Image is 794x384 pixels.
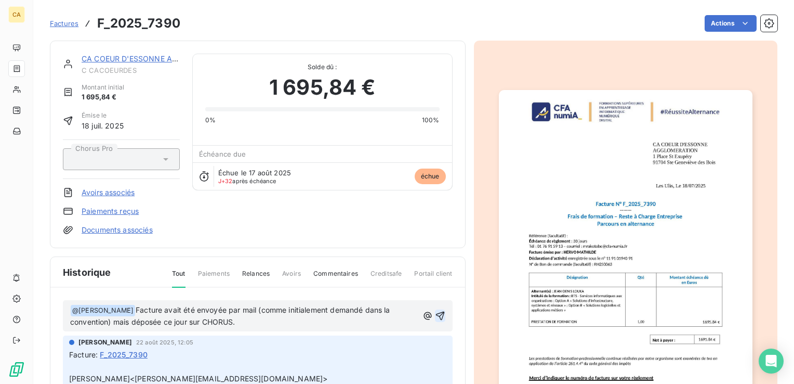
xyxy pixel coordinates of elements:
[50,19,78,28] span: Factures
[82,120,124,131] span: 18 juil. 2025
[205,116,216,125] span: 0%
[705,15,757,32] button: Actions
[82,206,139,216] a: Paiements reçus
[242,269,270,287] span: Relances
[82,187,135,198] a: Avoirs associés
[69,374,327,383] span: [PERSON_NAME]<[PERSON_NAME][EMAIL_ADDRESS][DOMAIN_NAME]>
[71,305,135,317] span: @ [PERSON_NAME]
[198,269,230,287] span: Paiements
[97,14,180,33] h3: F_2025_7390
[218,177,233,185] span: J+32
[282,269,301,287] span: Avoirs
[415,169,446,184] span: échue
[100,349,148,360] span: F_2025_7390
[422,116,440,125] span: 100%
[82,66,180,74] span: C CACOEURDES
[82,92,124,103] span: 1 695,84 €
[313,269,358,287] span: Commentaires
[269,72,376,103] span: 1 695,84 €
[78,338,132,347] span: [PERSON_NAME]
[136,339,193,345] span: 22 août 2025, 12:05
[70,305,392,327] span: Facture avait été envoyée par mail (comme initialement demandé dans la convention) mais déposée c...
[82,111,124,120] span: Émise le
[218,178,276,184] span: après échéance
[205,62,440,72] span: Solde dû :
[82,225,153,235] a: Documents associés
[82,83,124,92] span: Montant initial
[82,54,232,63] a: CA COEUR D'ESSONNE AGGLOMERATION
[199,150,246,158] span: Échéance due
[63,265,111,279] span: Historique
[172,269,186,288] span: Tout
[8,361,25,378] img: Logo LeanPay
[414,269,452,287] span: Portail client
[8,6,25,23] div: CA
[759,349,784,374] div: Open Intercom Messenger
[370,269,402,287] span: Creditsafe
[69,349,98,360] span: Facture :
[50,18,78,29] a: Factures
[218,169,291,177] span: Échue le 17 août 2025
